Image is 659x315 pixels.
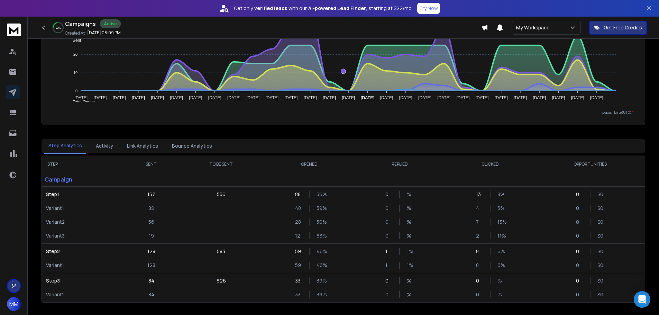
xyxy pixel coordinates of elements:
[168,138,216,154] button: Bounce Analytics
[42,173,124,186] p: Campaign
[576,262,583,269] p: 0
[407,219,414,225] p: %
[317,277,323,284] p: 39 %
[42,156,124,173] th: STEP
[476,248,483,255] p: 8
[516,24,552,31] p: My Workspace
[44,138,86,154] button: Step Analytics
[7,24,21,36] img: logo
[46,291,120,298] p: Variant 1
[407,291,414,298] p: %
[123,138,162,154] button: Link Analytics
[445,156,536,173] th: CLICKED
[148,219,154,225] p: 56
[476,262,483,269] p: 8
[576,219,583,225] p: 0
[46,277,120,284] p: Step 3
[407,262,414,269] p: 1 %
[533,95,546,100] tspan: [DATE]
[147,262,155,269] p: 128
[597,262,604,269] p: $ 0
[317,262,323,269] p: 46 %
[295,191,302,198] p: 88
[399,95,412,100] tspan: [DATE]
[74,95,88,100] tspan: [DATE]
[7,297,21,311] button: MM
[407,232,414,239] p: %
[208,95,221,100] tspan: [DATE]
[597,291,604,298] p: $ 0
[295,262,302,269] p: 59
[407,191,414,198] p: %
[355,156,445,173] th: REPLIED
[295,219,302,225] p: 28
[73,71,77,75] tspan: 10
[476,95,489,100] tspan: [DATE]
[476,232,483,239] p: 2
[552,95,565,100] tspan: [DATE]
[497,262,504,269] p: 6 %
[295,277,302,284] p: 33
[227,95,240,100] tspan: [DATE]
[597,191,604,198] p: $ 0
[456,95,469,100] tspan: [DATE]
[634,291,650,308] div: Open Intercom Messenger
[234,5,412,12] p: Get only with our starting at $22/mo
[419,5,438,12] p: Try Now
[285,95,298,100] tspan: [DATE]
[360,95,374,100] tspan: [DATE]
[179,156,264,173] th: TO BE SENT
[385,291,392,298] p: 0
[418,95,431,100] tspan: [DATE]
[67,100,95,104] span: Total Opens
[576,248,583,255] p: 0
[147,191,155,198] p: 157
[148,205,154,212] p: 82
[113,95,126,100] tspan: [DATE]
[148,277,154,284] p: 84
[476,219,483,225] p: 7
[571,95,584,100] tspan: [DATE]
[597,248,604,255] p: $ 0
[380,95,393,100] tspan: [DATE]
[75,89,77,93] tspan: 0
[46,219,120,225] p: Variant 2
[476,205,483,212] p: 4
[217,248,225,255] p: 583
[87,30,121,36] p: [DATE] 08:09 PM
[589,21,647,35] button: Get Free Credits
[597,205,604,212] p: $ 0
[317,248,323,255] p: 46 %
[246,95,259,100] tspan: [DATE]
[295,291,302,298] p: 33
[147,248,155,255] p: 128
[217,277,226,284] p: 626
[385,219,392,225] p: 0
[317,219,323,225] p: 50 %
[590,95,603,100] tspan: [DATE]
[46,191,120,198] p: Step 1
[148,291,154,298] p: 84
[497,219,504,225] p: 13 %
[476,291,483,298] p: 0
[407,277,414,284] p: %
[576,277,583,284] p: 0
[189,95,202,100] tspan: [DATE]
[295,248,302,255] p: 59
[308,5,367,12] strong: AI-powered Lead Finder,
[73,52,77,56] tspan: 20
[385,232,392,239] p: 0
[151,95,164,100] tspan: [DATE]
[46,262,120,269] p: Variant 1
[342,95,355,100] tspan: [DATE]
[407,205,414,212] p: %
[56,26,61,30] p: 22 %
[597,219,604,225] p: $ 0
[497,232,504,239] p: 11 %
[536,156,645,173] th: OPPORTUNITIES
[264,156,355,173] th: OPENED
[385,277,392,284] p: 0
[65,30,86,36] p: Created At:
